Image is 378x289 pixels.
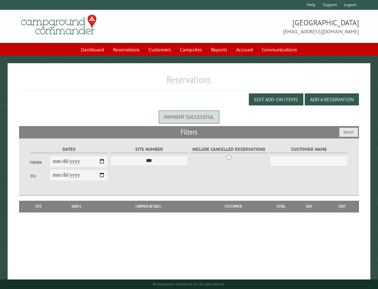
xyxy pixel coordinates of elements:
[109,44,143,56] a: Reservations
[145,44,175,56] a: Customers
[232,44,257,56] a: Account
[98,201,199,212] th: Camper Details
[55,201,98,212] th: Dates
[77,44,108,56] a: Dashboard
[249,93,303,105] button: Edit Add-on Items
[19,12,98,37] img: Campground Commander
[190,146,268,153] label: Include Cancelled Reservations
[339,128,358,137] button: Reset
[207,44,231,56] a: Reports
[305,93,359,105] button: Add a Reservation
[30,159,50,165] label: From:
[19,126,359,138] h2: Filters
[270,146,348,153] label: Customer Name
[159,111,219,123] div: Payment successful
[153,282,225,286] small: © Campground Commander LLC. All rights reserved.
[110,146,188,153] label: Site Number
[325,201,359,212] th: Edit
[22,201,55,212] th: Site
[198,201,268,212] th: Customer
[258,44,301,56] a: Communications
[176,44,206,56] a: Campsites
[268,201,293,212] th: Total
[293,201,325,212] th: Due
[30,173,50,179] label: To:
[19,73,359,91] h1: Reservations
[189,17,359,35] span: [GEOGRAPHIC_DATA] [EMAIL_ADDRESS][DOMAIN_NAME]
[30,146,108,153] label: Dates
